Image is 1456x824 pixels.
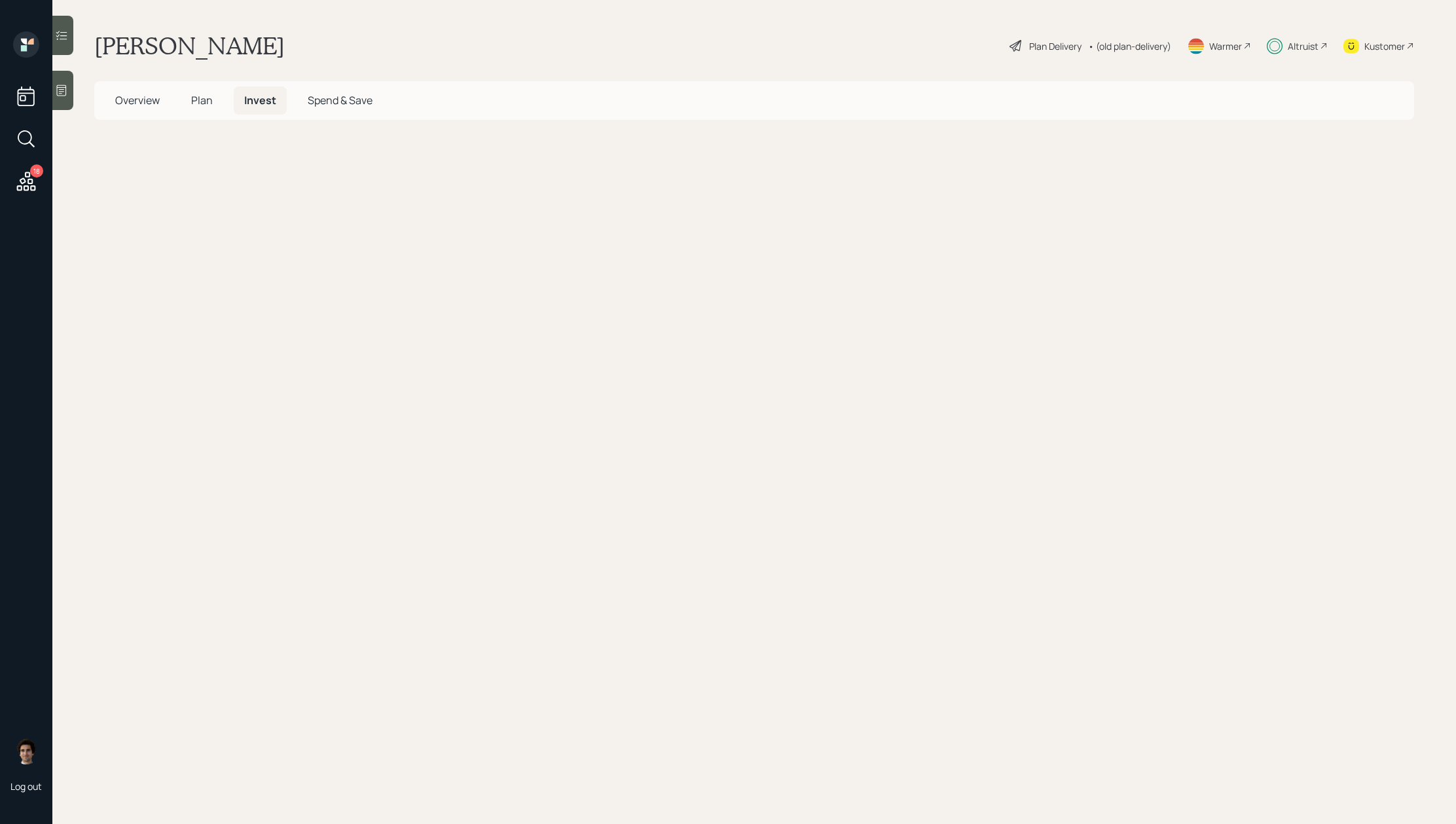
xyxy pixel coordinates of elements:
div: • (old plan-delivery) [1088,39,1171,53]
span: Overview [115,93,160,107]
span: Spend & Save [308,93,373,107]
div: 18 [30,164,43,178]
img: harrison-schaefer-headshot-2.png [13,738,39,764]
div: Warmer [1209,39,1242,53]
div: Log out [10,780,42,793]
h1: [PERSON_NAME] [94,31,285,60]
span: Invest [244,93,276,107]
span: Plan [191,93,213,107]
div: Kustomer [1364,39,1405,53]
div: Plan Delivery [1029,39,1082,53]
div: Altruist [1288,39,1319,53]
